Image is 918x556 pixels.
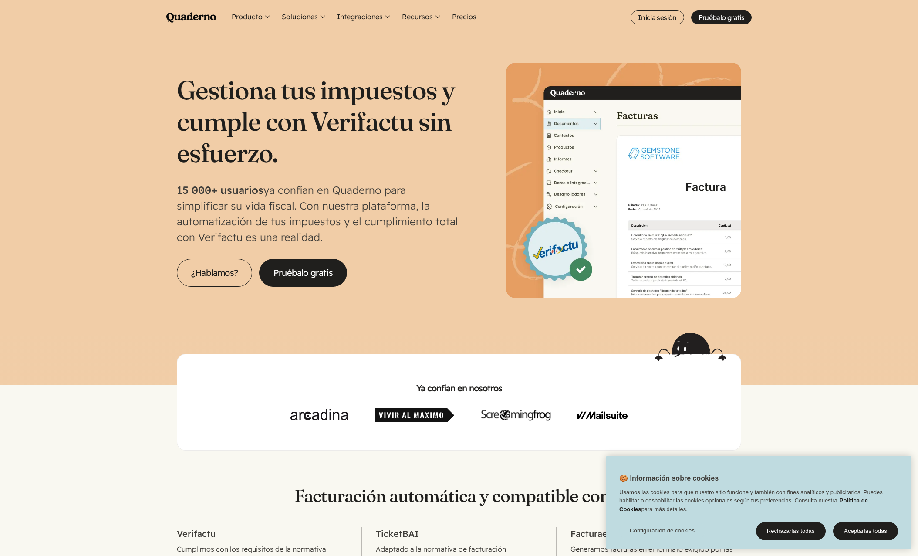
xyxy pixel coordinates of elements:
strong: 15 000+ usuarios [177,183,263,197]
a: Política de Cookies [619,497,868,512]
h2: TicketBAI [376,527,542,540]
a: Pruébalo gratis [259,259,347,287]
h1: Gestiona tus impuestos y cumple con Verifactu sin esfuerzo. [177,74,459,168]
button: Configuración de cookies [619,522,705,539]
h2: Verifactu [177,527,348,540]
img: Mailsuite [577,408,628,422]
p: ya confían en Quaderno para simplificar su vida fiscal. Con nuestra plataforma, la automatización... [177,182,459,245]
img: Vivir al Máximo [375,408,454,422]
h2: Ya confían en nosotros [191,382,727,394]
div: Usamos las cookies para que nuestro sitio funcione y también con fines analíticos y publicitarios... [606,488,911,518]
button: Rechazarlas todas [756,522,826,540]
button: Aceptarlas todas [833,522,898,540]
h2: 🍪 Información sobre cookies [606,473,719,488]
img: Arcadina.com [290,408,348,422]
a: ¿Hablamos? [177,259,252,287]
div: 🍪 Información sobre cookies [606,456,911,549]
img: Interfaz de Quaderno mostrando la página Factura con el distintivo Verifactu [506,63,741,298]
img: Screaming Frog [481,408,551,422]
h2: Facturae / FACe [570,527,741,540]
p: Facturación automática y compatible con… [177,485,741,506]
div: Cookie banner [606,456,911,549]
a: Inicia sesión [631,10,684,24]
a: Pruébalo gratis [691,10,752,24]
